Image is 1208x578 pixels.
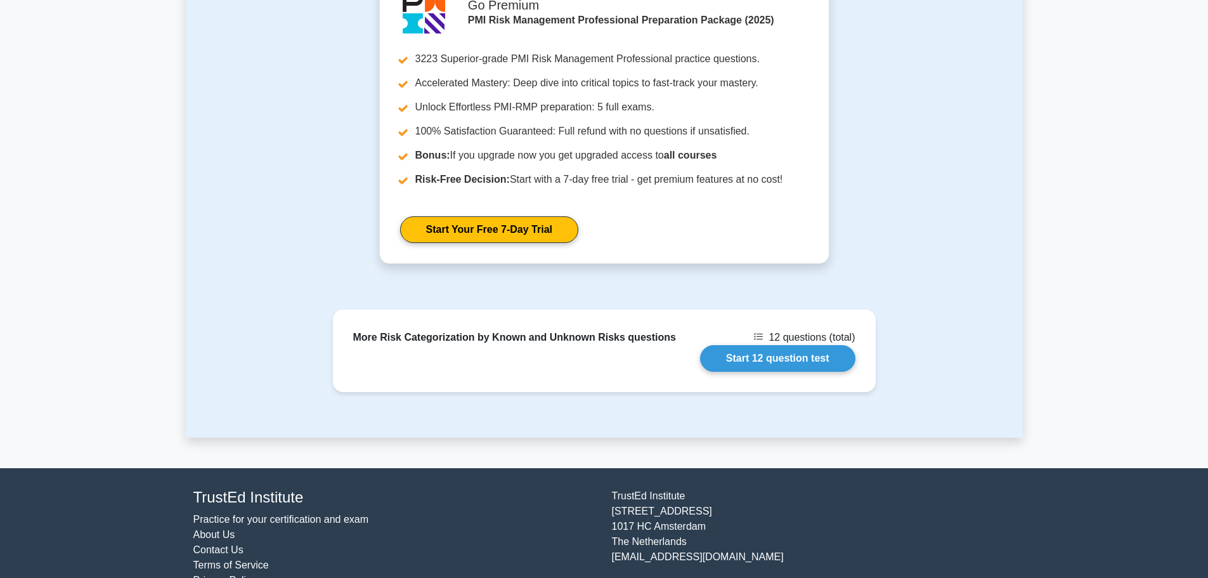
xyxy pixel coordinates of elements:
[193,529,235,540] a: About Us
[193,560,269,570] a: Terms of Service
[400,216,578,243] a: Start Your Free 7-Day Trial
[193,544,244,555] a: Contact Us
[700,345,855,372] a: Start 12 question test
[193,489,597,507] h4: TrustEd Institute
[193,514,369,525] a: Practice for your certification and exam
